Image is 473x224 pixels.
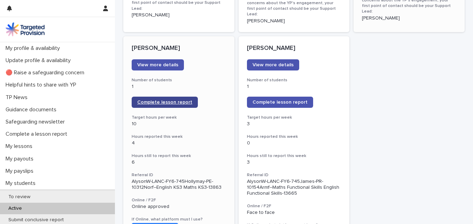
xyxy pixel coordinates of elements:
[247,203,341,209] h3: Online / F2F
[132,97,198,108] a: Complete lesson report
[132,197,226,203] h3: Online / F2F
[247,77,341,83] h3: Number of students
[247,59,299,70] a: View more details
[137,100,192,105] span: Complete lesson report
[247,179,341,196] p: AlysonW-LANC-FY6-745James-PR-10154Armf--Maths Functional Skills English Functional Skills-13665
[132,45,226,52] p: [PERSON_NAME]
[132,59,184,70] a: View more details
[247,210,341,216] p: Face to face
[132,204,226,210] p: Online approved
[247,134,341,140] h3: Hours reported this week
[3,45,65,52] p: My profile & availability
[132,159,226,165] p: 6
[3,94,33,101] p: TP News
[132,140,226,146] p: 4
[3,156,39,162] p: My payouts
[247,115,341,120] h3: Target hours per week
[132,153,226,159] h3: Hours still to report this week
[132,115,226,120] h3: Target hours per week
[3,69,90,76] p: 🔴 Raise a safeguarding concern
[247,45,341,52] p: [PERSON_NAME]
[247,159,341,165] p: 3
[247,97,313,108] a: Complete lesson report
[247,84,341,90] p: 1
[132,121,226,127] p: 10
[3,217,69,223] p: Submit conclusive report
[253,62,294,67] span: View more details
[247,153,341,159] h3: Hours still to report this week
[3,143,38,150] p: My lessons
[3,131,73,137] p: Complete a lesson report
[3,57,76,64] p: Update profile & availability
[362,15,456,21] p: [PERSON_NAME]
[6,22,45,36] img: M5nRWzHhSzIhMunXDL62
[132,134,226,140] h3: Hours reported this week
[3,168,39,174] p: My payslips
[3,194,36,200] p: To review
[132,12,226,18] p: [PERSON_NAME]
[132,172,226,178] h3: Referral ID
[3,82,82,88] p: Helpful hints to share with YP
[3,206,28,211] p: Active
[3,180,41,187] p: My students
[3,106,62,113] p: Guidance documents
[253,100,308,105] span: Complete lesson report
[132,77,226,83] h3: Number of students
[137,62,178,67] span: View more details
[247,121,341,127] p: 3
[132,217,226,222] h3: If Online, what platform must I use?
[247,172,341,178] h3: Referral ID
[132,179,226,191] p: AlysonW-LANC-FY6-745Hollymay-PE-10312Norf--English KS3 Maths KS3-13863
[3,119,70,125] p: Safeguarding newsletter
[132,84,226,90] p: 1
[247,140,341,146] p: 0
[247,18,341,24] p: [PERSON_NAME]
